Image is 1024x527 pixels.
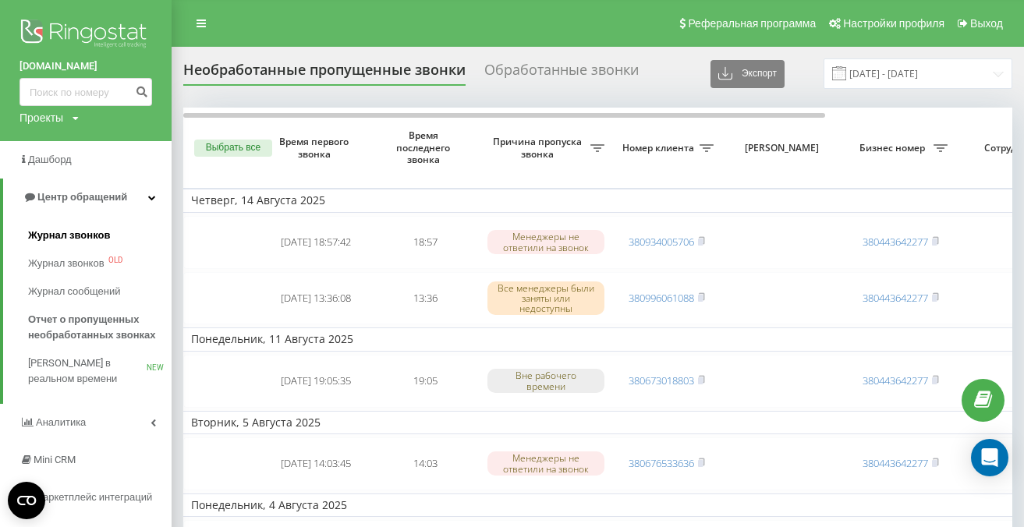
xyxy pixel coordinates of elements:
span: Журнал звонков [28,228,110,243]
button: Экспорт [710,60,785,88]
a: [PERSON_NAME] в реальном времениNEW [28,349,172,393]
span: [PERSON_NAME] в реальном времени [28,355,147,387]
td: 13:36 [370,272,480,325]
div: Менеджеры не ответили на звонок [487,230,604,253]
span: Маркетплейс интеграций [34,491,152,503]
span: Mini CRM [34,454,76,465]
input: Поиск по номеру [19,78,152,106]
span: Выход [970,17,1003,30]
div: Необработанные пропущенные звонки [183,62,466,86]
span: Отчет о пропущенных необработанных звонках [28,312,164,343]
span: Журнал звонков [28,256,105,271]
a: Центр обращений [3,179,172,216]
span: Бизнес номер [854,142,934,154]
a: Журнал звонковOLD [28,249,172,278]
button: Выбрать все [194,140,272,157]
span: Аналитика [36,416,86,428]
button: Open CMP widget [8,482,45,519]
div: Все менеджеры были заняты или недоступны [487,281,604,316]
td: [DATE] 18:57:42 [261,216,370,269]
a: 380934005706 [629,235,694,249]
a: 380996061088 [629,291,694,305]
a: 380443642277 [863,291,928,305]
div: Open Intercom Messenger [971,439,1008,476]
span: Время первого звонка [274,136,358,160]
td: [DATE] 13:36:08 [261,272,370,325]
a: Журнал звонков [28,221,172,249]
span: Причина пропуска звонка [487,136,590,160]
a: 380443642277 [863,373,928,387]
span: [PERSON_NAME] [735,142,833,154]
span: Центр обращений [37,191,127,203]
td: 14:03 [370,437,480,490]
span: Журнал сообщений [28,284,120,299]
div: Проекты [19,110,63,126]
a: Журнал сообщений [28,278,172,306]
a: Отчет о пропущенных необработанных звонках [28,306,172,349]
img: Ringostat logo [19,16,152,55]
div: Обработанные звонки [484,62,639,86]
div: Менеджеры не ответили на звонок [487,451,604,475]
span: Дашборд [28,154,72,165]
span: Номер клиента [620,142,700,154]
span: Время последнего звонка [383,129,467,166]
td: [DATE] 14:03:45 [261,437,370,490]
td: 18:57 [370,216,480,269]
a: 380443642277 [863,456,928,470]
a: [DOMAIN_NAME] [19,58,152,74]
span: Настройки профиля [843,17,944,30]
a: 380676533636 [629,456,694,470]
a: 380443642277 [863,235,928,249]
td: 19:05 [370,355,480,408]
td: [DATE] 19:05:35 [261,355,370,408]
a: 380673018803 [629,373,694,387]
span: Реферальная программа [688,17,816,30]
div: Вне рабочего времени [487,369,604,392]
